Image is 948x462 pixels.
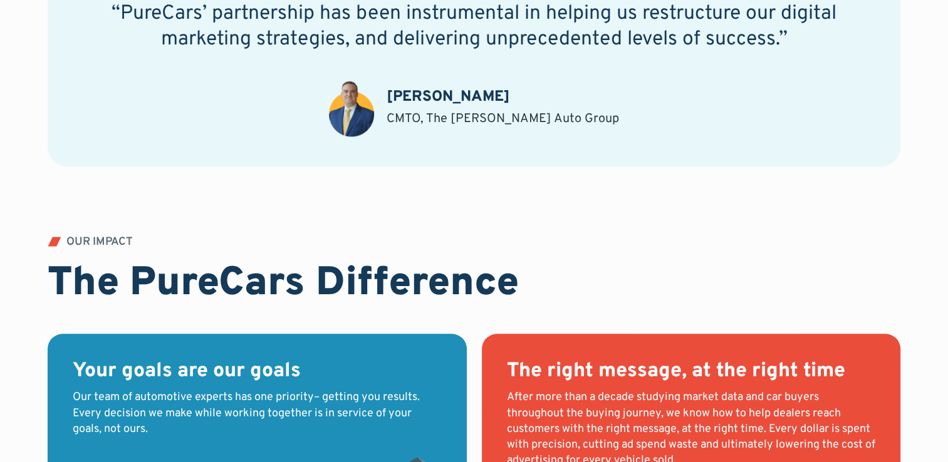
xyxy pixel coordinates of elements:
[507,359,876,385] h3: The right message, at the right time
[73,359,442,385] h3: Your goals are our goals
[73,389,442,437] div: Our team of automotive experts has one priority– getting you results. Every decision we make whil...
[78,1,871,53] h2: “PureCars’ partnership has been instrumental in helping us restructure our digital marketing stra...
[387,110,619,128] div: CMTO, The [PERSON_NAME] Auto Group
[66,237,133,248] div: OUR IMPACT
[48,260,519,309] h2: The PureCars Difference
[387,87,510,108] h3: [PERSON_NAME]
